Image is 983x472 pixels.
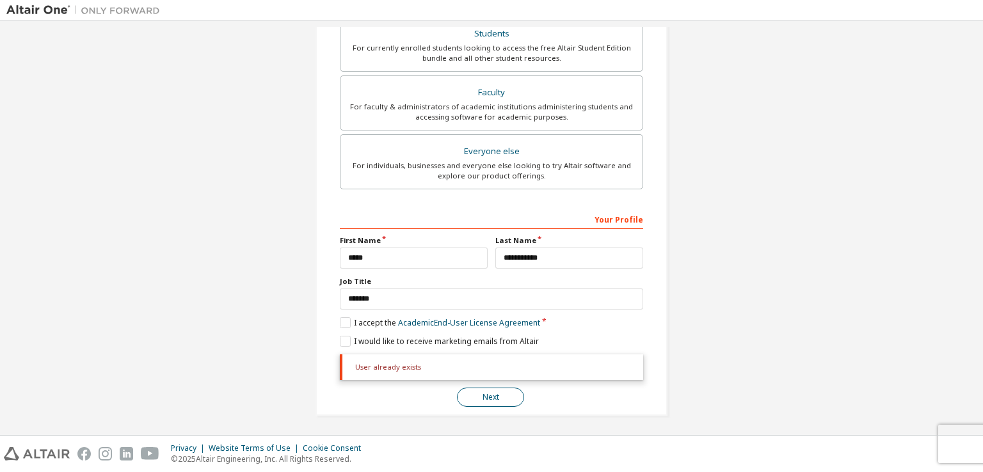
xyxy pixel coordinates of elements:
[141,447,159,460] img: youtube.svg
[457,388,524,407] button: Next
[99,447,112,460] img: instagram.svg
[6,4,166,17] img: Altair One
[340,354,643,380] div: User already exists
[348,43,635,63] div: For currently enrolled students looking to access the free Altair Student Edition bundle and all ...
[348,84,635,102] div: Faculty
[77,447,91,460] img: facebook.svg
[348,102,635,122] div: For faculty & administrators of academic institutions administering students and accessing softwa...
[4,447,70,460] img: altair_logo.svg
[209,443,303,453] div: Website Terms of Use
[340,208,643,229] div: Your Profile
[303,443,369,453] div: Cookie Consent
[495,235,643,246] label: Last Name
[120,447,133,460] img: linkedin.svg
[340,336,539,347] label: I would like to receive marketing emails from Altair
[171,443,209,453] div: Privacy
[398,317,540,328] a: Academic End-User License Agreement
[348,161,635,181] div: For individuals, businesses and everyone else looking to try Altair software and explore our prod...
[340,317,540,328] label: I accept the
[171,453,369,464] p: © 2025 Altair Engineering, Inc. All Rights Reserved.
[348,25,635,43] div: Students
[340,276,643,287] label: Job Title
[340,235,488,246] label: First Name
[348,143,635,161] div: Everyone else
